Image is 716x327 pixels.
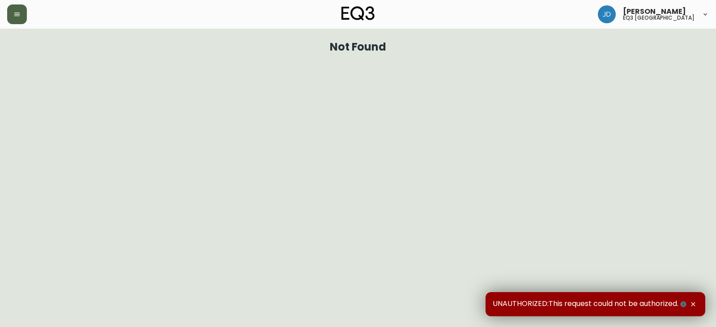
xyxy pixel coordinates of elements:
[623,8,686,15] span: [PERSON_NAME]
[598,5,616,23] img: 7c567ac048721f22e158fd313f7f0981
[330,43,387,51] h1: Not Found
[623,15,695,21] h5: eq3 [GEOGRAPHIC_DATA]
[341,6,375,21] img: logo
[493,299,688,309] span: UNAUTHORIZED:This request could not be authorized.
